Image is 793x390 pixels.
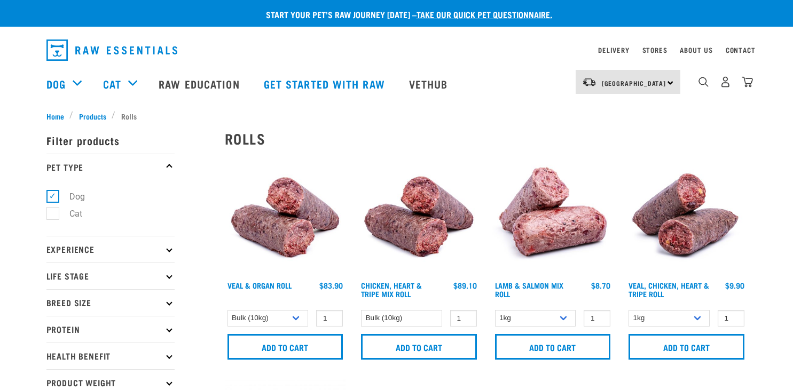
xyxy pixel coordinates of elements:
div: $83.90 [319,281,343,290]
img: Veal Organ Mix Roll 01 [225,155,346,276]
img: 1261 Lamb Salmon Roll 01 [492,155,614,276]
a: Raw Education [148,62,253,105]
a: Contact [726,48,756,52]
input: 1 [584,310,610,327]
input: Add to cart [495,334,611,360]
a: Products [73,110,112,122]
img: 1263 Chicken Organ Roll 02 [626,155,747,276]
div: $89.10 [453,281,477,290]
input: 1 [718,310,744,327]
input: Add to cart [361,334,477,360]
span: Products [79,110,106,122]
a: Veal, Chicken, Heart & Tripe Roll [629,283,709,296]
p: Protein [46,316,175,343]
a: Chicken, Heart & Tripe Mix Roll [361,283,422,296]
input: 1 [450,310,477,327]
span: Home [46,110,64,122]
a: Delivery [598,48,629,52]
nav: dropdown navigation [38,35,756,65]
a: Stores [642,48,668,52]
img: home-icon-1@2x.png [698,77,709,87]
label: Dog [52,190,89,203]
label: Cat [52,207,87,220]
a: Home [46,110,70,122]
p: Health Benefit [46,343,175,369]
p: Experience [46,236,175,262]
img: Chicken Heart Tripe Roll 01 [358,155,480,276]
a: take our quick pet questionnaire. [417,12,552,17]
a: Veal & Organ Roll [227,283,292,287]
input: 1 [316,310,343,327]
span: [GEOGRAPHIC_DATA] [602,81,666,85]
a: Vethub [398,62,461,105]
input: Add to cart [227,334,343,360]
img: Raw Essentials Logo [46,39,177,61]
a: Get started with Raw [253,62,398,105]
div: $8.70 [591,281,610,290]
a: About Us [680,48,712,52]
input: Add to cart [629,334,744,360]
p: Breed Size [46,289,175,316]
p: Pet Type [46,154,175,180]
img: van-moving.png [582,77,596,87]
div: $9.90 [725,281,744,290]
a: Dog [46,76,66,92]
p: Filter products [46,127,175,154]
img: home-icon@2x.png [742,76,753,87]
a: Cat [103,76,121,92]
p: Life Stage [46,262,175,289]
nav: breadcrumbs [46,110,747,122]
img: user.png [720,76,731,87]
h2: Rolls [225,130,747,147]
a: Lamb & Salmon Mix Roll [495,283,563,296]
